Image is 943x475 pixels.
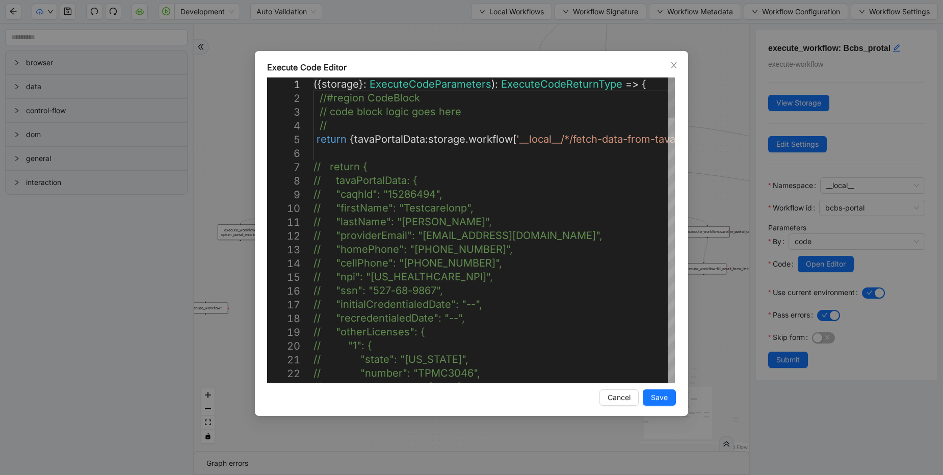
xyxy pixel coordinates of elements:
div: 10 [267,202,300,216]
div: 3 [267,105,300,119]
div: 19 [267,326,300,339]
span: // code block logic goes here [320,105,461,118]
div: 22 [267,367,300,381]
div: 8 [267,174,300,188]
span: : [425,133,428,145]
span: return [317,133,347,145]
span: // "cellPhone": "[PHONE_NUMBER]", [313,257,502,269]
span: . [465,133,468,145]
span: // "initialCredentialedDate": "--", [313,298,482,310]
span: Save [651,392,668,403]
span: close [670,61,678,69]
span: // "caqhId": "15286494", [313,188,442,200]
span: // "state": "[US_STATE]", [313,353,468,365]
div: 16 [267,284,300,298]
span: storage [322,78,359,90]
div: 7 [267,161,300,174]
div: 14 [267,257,300,271]
span: ): [491,78,498,90]
span: }: [359,78,366,90]
span: '__local__/*/fetch-data-from-tava-portal' [516,133,711,145]
div: 5 [267,133,300,147]
div: 13 [267,243,300,257]
div: 20 [267,339,300,353]
span: // tavaPortalData: { [313,174,417,187]
button: Save [643,389,676,406]
span: ({ [313,78,322,90]
span: Cancel [608,392,631,403]
div: 17 [267,298,300,312]
div: 12 [267,229,300,243]
span: // "otherLicenses": { [313,326,425,338]
span: workflow [468,133,513,145]
span: [ [513,133,516,145]
span: tavaPortalData [354,133,425,145]
span: // "providerEmail": "[EMAIL_ADDRESS][DOMAIN_NAME]", [313,229,603,242]
span: ExecuteCodeParameters [370,78,491,90]
div: Execute Code Editor [267,61,676,73]
div: 18 [267,312,300,326]
span: { [642,78,646,90]
div: 23 [267,381,300,394]
div: 1 [267,78,300,92]
span: // "recredentialedDate": "--", [313,312,465,324]
span: // "ssn": "527-68-9867", [313,284,443,297]
button: Cancel [599,389,639,406]
span: // "issueDate": "[DATE]", [313,381,468,393]
span: // "lastName": "[PERSON_NAME]", [313,216,492,228]
span: // return { [313,161,368,173]
div: 6 [267,147,300,161]
span: ExecuteCodeReturnType [501,78,622,90]
div: 11 [267,216,300,229]
span: // "firstName": "Testcarelonp", [313,202,474,214]
span: // "homePhone": "[PHONE_NUMBER]", [313,243,513,255]
div: 15 [267,271,300,284]
div: 2 [267,92,300,105]
div: 21 [267,353,300,367]
span: { [350,133,354,145]
button: Close [668,60,679,71]
span: storage [428,133,465,145]
span: => [625,78,639,90]
div: 9 [267,188,300,202]
span: // "number": "TPMC3046", [313,367,480,379]
span: // [320,119,327,131]
span: // "npi": "[US_HEALTHCARE_NPI]", [313,271,493,283]
span: // "1": { [313,339,372,352]
span: //#region CodeBlock [320,92,420,104]
div: 4 [267,119,300,133]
